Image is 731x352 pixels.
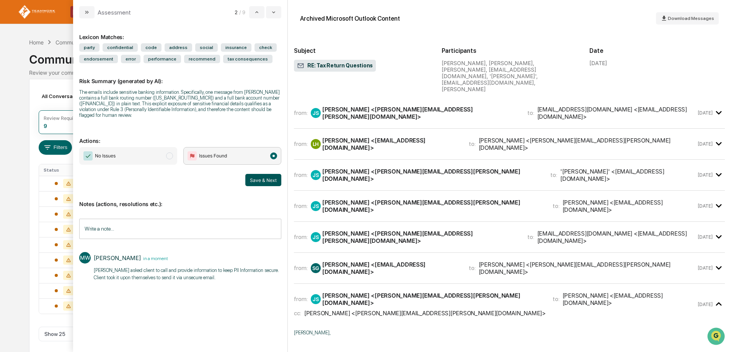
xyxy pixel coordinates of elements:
span: Preclearance [15,97,49,104]
span: cc: [294,309,301,317]
div: SG [311,263,321,273]
div: [EMAIL_ADDRESS][DOMAIN_NAME] <[EMAIL_ADDRESS][DOMAIN_NAME]> [537,106,696,120]
div: Lexicon Matches: [79,25,281,40]
button: Download Messages [656,12,719,25]
span: from: [294,109,308,116]
div: [PERSON_NAME] <[EMAIL_ADDRESS][DOMAIN_NAME]> [322,261,460,275]
div: LH [311,139,321,149]
div: All Conversations [39,90,96,102]
div: 🔎 [8,112,14,118]
span: Issues Found [199,152,227,160]
span: insurance [221,43,251,52]
span: / 9 [239,9,248,15]
span: to: [553,295,560,303]
div: Communications Archive [55,39,117,46]
div: [DATE] [589,60,607,66]
div: [PERSON_NAME] <[PERSON_NAME][EMAIL_ADDRESS][PERSON_NAME][DOMAIN_NAME]> [304,309,546,317]
span: Data Lookup [15,111,48,119]
div: [PERSON_NAME], [PERSON_NAME], [PERSON_NAME], [EMAIL_ADDRESS][DOMAIN_NAME], '[PERSON_NAME]', [EMAI... [442,60,577,92]
span: code [141,43,162,52]
div: [EMAIL_ADDRESS][DOMAIN_NAME] <[EMAIL_ADDRESS][DOMAIN_NAME]> [537,230,696,244]
div: [PERSON_NAME] <[EMAIL_ADDRESS][DOMAIN_NAME]> [322,137,460,151]
button: Start new chat [130,61,139,70]
div: JS [311,170,321,180]
div: [PERSON_NAME] <[PERSON_NAME][EMAIL_ADDRESS][PERSON_NAME][DOMAIN_NAME]> [479,261,696,275]
div: Review Required [44,115,80,121]
a: 🗄️Attestations [52,93,98,107]
span: to: [553,202,560,210]
img: Checkmark [83,151,93,160]
span: Download Messages [668,16,714,21]
span: recommend [184,55,220,63]
div: Assessment [98,9,131,16]
p: Notes (actions, resolutions etc.): [79,192,281,207]
div: [PERSON_NAME] [94,254,141,262]
time: Wednesday, August 27, 2025 at 9:56:39 AM [698,301,713,307]
div: 🖐️ [8,97,14,103]
div: 🗄️ [55,97,62,103]
span: Pylon [76,130,93,136]
button: Filters [39,140,72,155]
th: Status [39,164,89,176]
span: error [121,55,140,63]
span: tax consequences [223,55,272,63]
span: party [79,43,100,52]
div: Start new chat [26,59,126,66]
div: The emails include sensitive banking information. Specifically, one message from [PERSON_NAME] co... [79,89,281,118]
a: Powered byPylon [54,129,93,136]
img: Flag [188,151,197,160]
a: 🖐️Preclearance [5,93,52,107]
div: Review your communication records across channels [29,69,702,76]
h2: Participants [442,47,577,54]
p: [PERSON_NAME] asked client to call and provide information to keep PII Information secure. Client... [94,267,281,282]
span: performance [144,55,181,63]
p: Risk Summary (generated by AI): [79,69,281,84]
span: from: [294,140,308,147]
time: Wednesday, August 27, 2025 at 9:39:02 AM [698,265,713,271]
span: 2 [235,9,238,15]
time: Wednesday, August 27, 2025 at 8:20:12 AM [698,234,713,240]
p: Actions: [79,128,281,144]
div: [PERSON_NAME] <[PERSON_NAME][EMAIL_ADDRESS][PERSON_NAME][DOMAIN_NAME]> [479,137,696,151]
div: MW [79,252,91,264]
div: JS [311,201,321,211]
span: from: [294,202,308,210]
div: [PERSON_NAME] <[PERSON_NAME][EMAIL_ADDRESS][PERSON_NAME][DOMAIN_NAME]> [322,292,543,306]
span: to: [550,171,557,178]
h2: Subject [294,47,429,54]
span: to: [527,233,534,241]
span: to: [527,109,534,116]
div: JS [311,108,321,118]
div: [PERSON_NAME] <[EMAIL_ADDRESS][DOMAIN_NAME]> [563,199,696,213]
div: [PERSON_NAME] <[PERSON_NAME][EMAIL_ADDRESS][PERSON_NAME][DOMAIN_NAME]> [322,230,518,244]
button: Save & Next [245,174,281,186]
span: to: [469,264,476,272]
span: to: [469,140,476,147]
span: Attestations [63,97,95,104]
img: 1746055101610-c473b297-6a78-478c-a979-82029cc54cd1 [8,59,21,72]
div: [PERSON_NAME] <[EMAIL_ADDRESS][DOMAIN_NAME]> [563,292,696,306]
time: Wednesday, July 30, 2025 at 11:29:18 AM [698,203,713,209]
span: from: [294,295,308,303]
span: RE: Tax Return Questions [297,62,373,70]
div: JS [311,294,321,304]
span: check [255,43,277,52]
div: '[PERSON_NAME]' <[EMAIL_ADDRESS][DOMAIN_NAME]> [560,168,696,182]
span: from: [294,264,308,272]
time: Saturday, April 12, 2025 at 9:04:00 AM [698,141,713,147]
time: Saturday, April 12, 2025 at 10:21:09 AM [698,172,713,178]
div: 9 [44,123,47,129]
div: [PERSON_NAME] <[PERSON_NAME][EMAIL_ADDRESS][PERSON_NAME][DOMAIN_NAME]> [322,199,543,213]
a: 🔎Data Lookup [5,108,51,122]
span: confidential [103,43,138,52]
iframe: Open customer support [707,327,727,347]
img: logo [18,5,55,19]
div: JS [311,232,321,242]
span: address [165,43,192,52]
span: from: [294,171,308,178]
p: How can we help? [8,16,139,28]
div: Archived Microsoft Outlook Content [300,15,400,22]
time: Saturday, April 12, 2025 at 1:29:40 AM [698,110,713,116]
